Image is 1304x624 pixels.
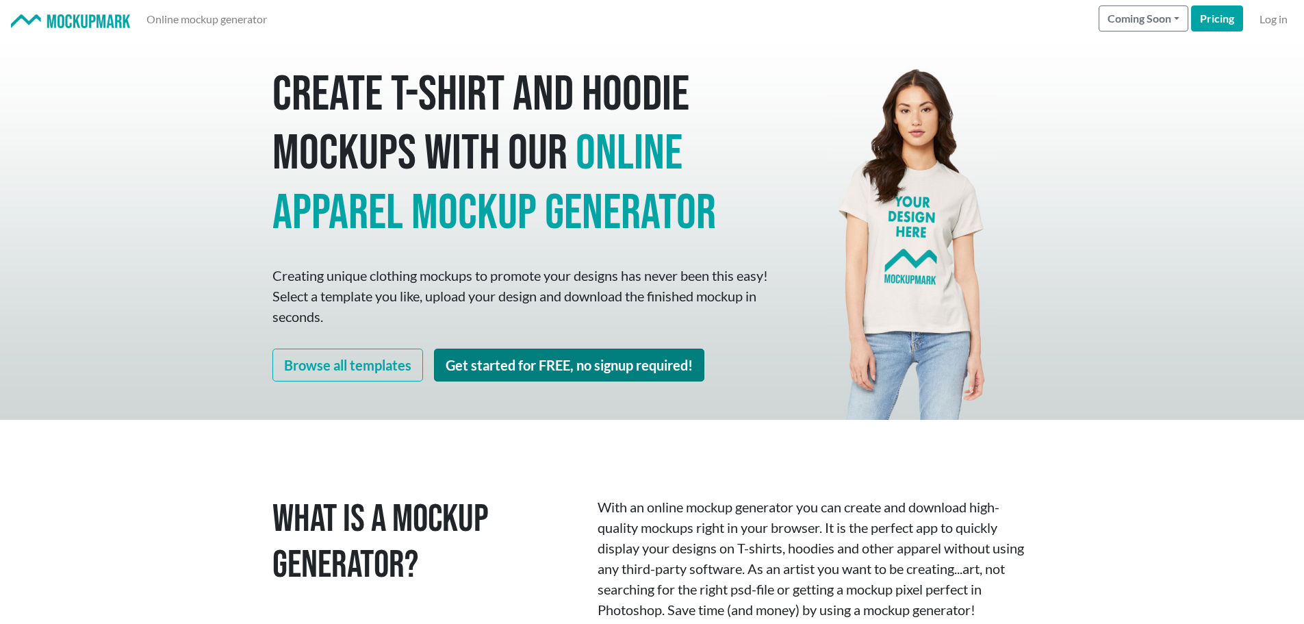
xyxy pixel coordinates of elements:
p: With an online mockup generator you can create and download high-quality mockups right in your br... [598,497,1032,620]
button: Coming Soon [1099,5,1188,32]
a: Get started for FREE, no signup required! [434,349,704,382]
img: Mockup Mark hero - your design here [828,38,997,420]
h1: Create T-shirt and hoodie mockups with our [272,66,772,243]
a: Online mockup generator [141,5,272,33]
a: Log in [1254,5,1293,33]
span: online apparel mockup generator [272,124,716,242]
a: Browse all templates [272,349,423,382]
p: Creating unique clothing mockups to promote your designs has never been this easy! Select a templ... [272,265,772,327]
img: Mockup Mark [11,14,130,29]
h1: What is a Mockup Generator? [272,497,577,588]
a: Pricing [1191,5,1243,32]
